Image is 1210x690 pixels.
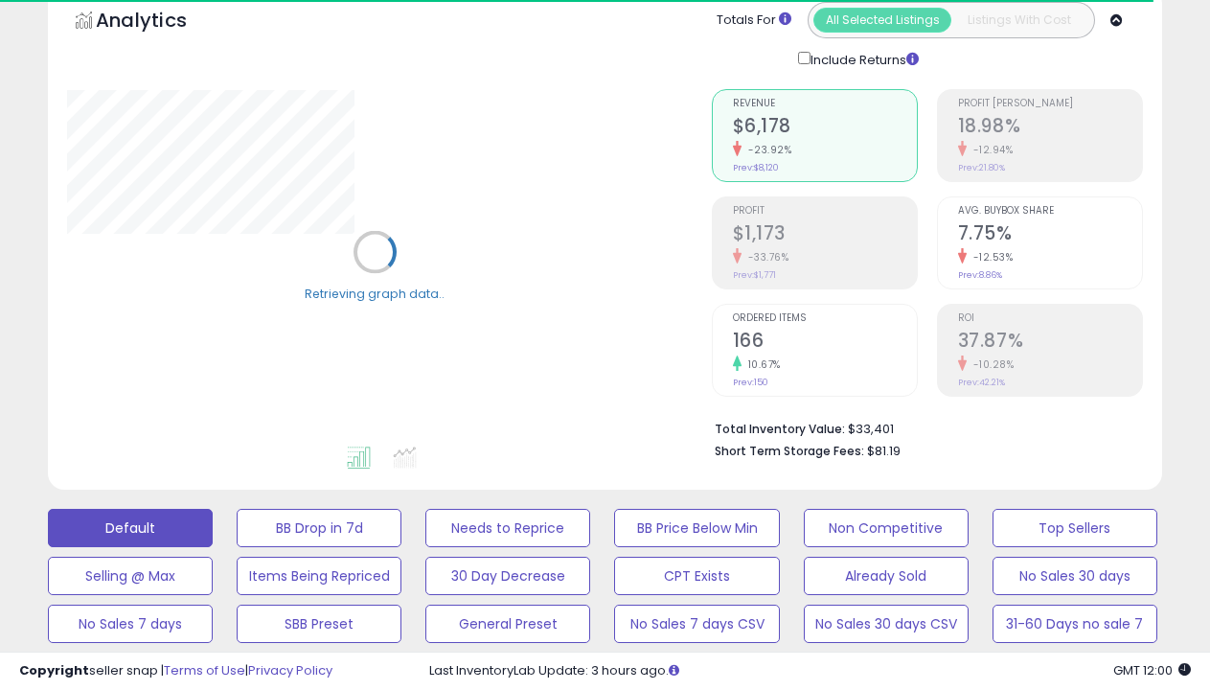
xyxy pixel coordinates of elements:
div: Retrieving graph data.. [305,285,445,302]
h2: 7.75% [958,222,1142,248]
button: Default [48,509,213,547]
h2: 18.98% [958,115,1142,141]
button: No Sales 30 days CSV [804,605,969,643]
button: Selling @ Max [48,557,213,595]
small: -12.94% [967,143,1014,157]
button: General Preset [425,605,590,643]
button: No Sales 30 days [993,557,1157,595]
span: Profit [PERSON_NAME] [958,99,1142,109]
small: -10.28% [967,357,1015,372]
small: Prev: 8.86% [958,269,1002,281]
button: SBB Preset [237,605,401,643]
button: All Selected Listings [813,8,951,33]
span: 2025-08-12 12:00 GMT [1113,661,1191,679]
button: Listings With Cost [950,8,1088,33]
h2: $1,173 [733,222,917,248]
strong: Copyright [19,661,89,679]
span: Avg. Buybox Share [958,206,1142,217]
small: Prev: $1,771 [733,269,776,281]
button: Items Being Repriced [237,557,401,595]
button: Non Competitive [804,509,969,547]
small: Prev: 21.80% [958,162,1005,173]
button: Top Sellers [993,509,1157,547]
button: 31-60 Days no sale 7 [993,605,1157,643]
small: Prev: 42.21% [958,377,1005,388]
h2: $6,178 [733,115,917,141]
h2: 37.87% [958,330,1142,356]
small: Prev: $8,120 [733,162,779,173]
small: -23.92% [742,143,792,157]
button: BB Price Below Min [614,509,779,547]
button: CPT Exists [614,557,779,595]
div: Totals For [717,11,791,30]
span: Profit [733,206,917,217]
div: seller snap | | [19,662,332,680]
span: ROI [958,313,1142,324]
button: 30 Day Decrease [425,557,590,595]
li: $33,401 [715,416,1129,439]
h2: 166 [733,330,917,356]
b: Total Inventory Value: [715,421,845,437]
a: Privacy Policy [248,661,332,679]
small: -33.76% [742,250,789,264]
button: No Sales 7 days CSV [614,605,779,643]
span: $81.19 [867,442,901,460]
h5: Analytics [96,7,224,38]
button: Already Sold [804,557,969,595]
b: Short Term Storage Fees: [715,443,864,459]
span: Revenue [733,99,917,109]
small: Prev: 150 [733,377,768,388]
button: BB Drop in 7d [237,509,401,547]
span: Ordered Items [733,313,917,324]
div: Last InventoryLab Update: 3 hours ago. [429,662,1191,680]
button: Needs to Reprice [425,509,590,547]
a: Terms of Use [164,661,245,679]
small: 10.67% [742,357,781,372]
div: Include Returns [784,48,942,70]
button: No Sales 7 days [48,605,213,643]
small: -12.53% [967,250,1014,264]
